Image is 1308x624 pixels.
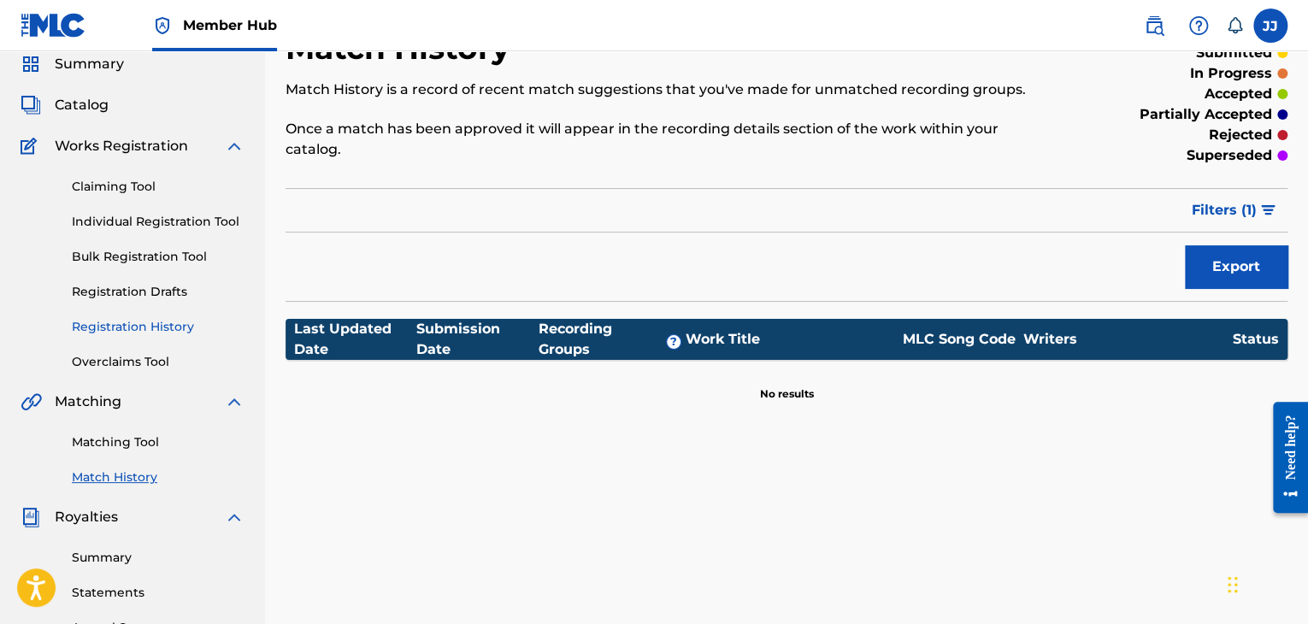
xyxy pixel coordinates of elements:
span: Filters ( 1 ) [1192,200,1257,221]
p: rejected [1209,125,1272,145]
div: User Menu [1253,9,1287,43]
iframe: Resource Center [1260,389,1308,527]
span: Member Hub [183,15,277,35]
img: Top Rightsholder [152,15,173,36]
img: Works Registration [21,136,43,156]
p: in progress [1190,63,1272,84]
img: help [1188,15,1209,36]
img: Royalties [21,507,41,527]
a: Statements [72,584,245,602]
a: Matching Tool [72,433,245,451]
p: submitted [1196,43,1272,63]
a: Registration History [72,318,245,336]
div: Recording Groups [539,319,686,360]
p: No results [760,366,814,402]
iframe: Chat Widget [1223,542,1308,624]
div: Help [1181,9,1216,43]
span: Matching [55,391,121,412]
button: Export [1185,245,1287,288]
img: Summary [21,54,41,74]
img: Matching [21,391,42,412]
a: CatalogCatalog [21,95,109,115]
p: Once a match has been approved it will appear in the recording details section of the work within... [286,119,1057,160]
a: Registration Drafts [72,283,245,301]
div: MLC Song Code [895,329,1023,350]
img: Catalog [21,95,41,115]
img: expand [224,507,245,527]
div: Last Updated Date [294,319,416,360]
div: Submission Date [416,319,539,360]
div: Status [1233,329,1279,350]
p: partially accepted [1140,104,1272,125]
div: Notifications [1226,17,1243,34]
a: Bulk Registration Tool [72,248,245,266]
img: MLC Logo [21,13,86,38]
div: Drag [1228,559,1238,610]
div: Writers [1023,329,1233,350]
span: ? [667,335,681,349]
img: search [1144,15,1164,36]
a: Match History [72,468,245,486]
img: expand [224,136,245,156]
span: Royalties [55,507,118,527]
span: Summary [55,54,124,74]
a: SummarySummary [21,54,124,74]
img: filter [1261,205,1276,215]
span: Catalog [55,95,109,115]
a: Overclaims Tool [72,353,245,371]
p: accepted [1205,84,1272,104]
p: Match History is a record of recent match suggestions that you've made for unmatched recording gr... [286,79,1057,100]
a: Individual Registration Tool [72,213,245,231]
button: Filters (1) [1181,189,1287,232]
p: superseded [1187,145,1272,166]
img: expand [224,391,245,412]
a: Public Search [1137,9,1171,43]
span: Works Registration [55,136,188,156]
a: Claiming Tool [72,178,245,196]
a: Summary [72,549,245,567]
div: Work Title [686,329,895,350]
